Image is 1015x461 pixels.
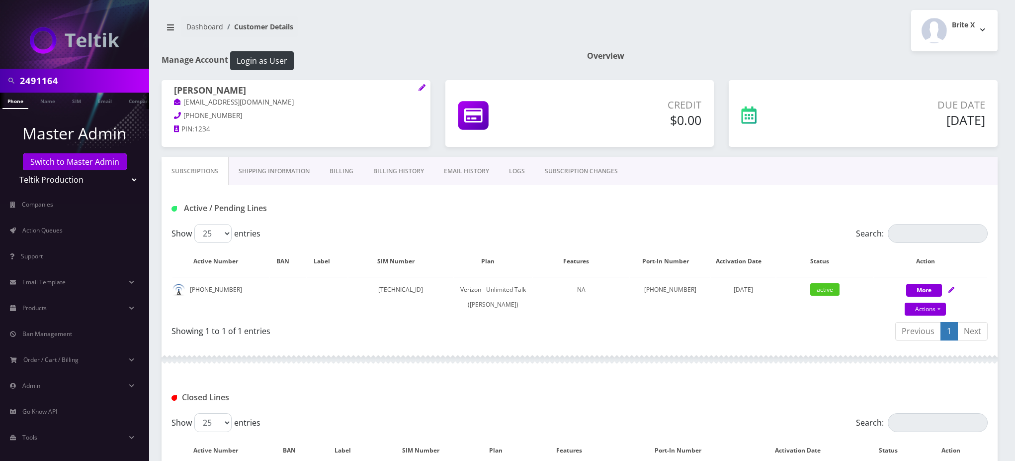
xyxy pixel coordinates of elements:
[228,54,294,65] a: Login as User
[172,277,269,317] td: [PHONE_NUMBER]
[174,98,294,108] a: [EMAIL_ADDRESS][DOMAIN_NAME]
[454,277,532,317] td: Verizon - Unlimited Talk ([PERSON_NAME])
[174,124,194,134] a: PIN:
[22,304,47,312] span: Products
[22,226,63,234] span: Action Queues
[630,247,710,276] th: Port-In Number: activate to sort column ascending
[940,322,958,341] a: 1
[23,355,79,364] span: Order / Cart / Billing
[171,224,260,243] label: Show entries
[183,111,242,120] span: [PHONE_NUMBER]
[270,247,306,276] th: BAN: activate to sort column ascending
[895,322,941,341] a: Previous
[2,93,28,109] a: Phone
[21,252,43,260] span: Support
[194,124,210,133] span: 1234
[230,51,294,70] button: Login as User
[499,157,535,186] a: LOGS
[856,413,988,432] label: Search:
[533,247,629,276] th: Features: activate to sort column ascending
[363,157,434,186] a: Billing History
[348,277,453,317] td: [TECHNICAL_ID]
[888,413,988,432] input: Search:
[162,51,572,70] h1: Manage Account
[67,93,86,108] a: SIM
[454,247,532,276] th: Plan: activate to sort column ascending
[20,71,147,90] input: Search in Company
[194,413,232,432] select: Showentries
[856,224,988,243] label: Search:
[320,157,363,186] a: Billing
[229,157,320,186] a: Shipping Information
[171,204,433,213] h1: Active / Pending Lines
[171,321,572,337] div: Showing 1 to 1 of 1 entries
[162,16,572,45] nav: breadcrumb
[828,98,985,113] p: Due Date
[566,113,702,127] h5: $0.00
[711,247,775,276] th: Activation Date: activate to sort column ascending
[22,278,66,286] span: Email Template
[30,27,119,54] img: Teltik Production
[172,247,269,276] th: Active Number: activate to sort column ascending
[22,407,57,416] span: Go Know API
[566,98,702,113] p: Credit
[174,85,418,97] h1: [PERSON_NAME]
[776,247,873,276] th: Status: activate to sort column ascending
[23,153,127,170] a: Switch to Master Admin
[93,93,117,108] a: Email
[307,247,347,276] th: Label: activate to sort column ascending
[35,93,60,108] a: Name
[22,433,37,442] span: Tools
[906,284,942,297] button: More
[171,206,177,212] img: Active / Pending Lines
[957,322,988,341] a: Next
[911,10,998,51] button: Brite X
[124,93,157,108] a: Company
[171,393,433,402] h1: Closed Lines
[22,330,72,338] span: Ban Management
[172,284,185,296] img: default.png
[194,224,232,243] select: Showentries
[171,395,177,401] img: Closed Lines
[223,21,293,32] li: Customer Details
[734,285,753,294] span: [DATE]
[587,51,998,61] h1: Overview
[22,381,40,390] span: Admin
[952,21,975,29] h2: Brite X
[828,113,985,127] h5: [DATE]
[535,157,628,186] a: SUBSCRIPTION CHANGES
[888,224,988,243] input: Search:
[905,303,946,316] a: Actions
[162,157,229,186] a: Subscriptions
[533,277,629,317] td: NA
[22,200,53,209] span: Companies
[171,413,260,432] label: Show entries
[434,157,499,186] a: EMAIL HISTORY
[810,283,840,296] span: active
[186,22,223,31] a: Dashboard
[630,277,710,317] td: [PHONE_NUMBER]
[348,247,453,276] th: SIM Number: activate to sort column ascending
[874,247,987,276] th: Action: activate to sort column ascending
